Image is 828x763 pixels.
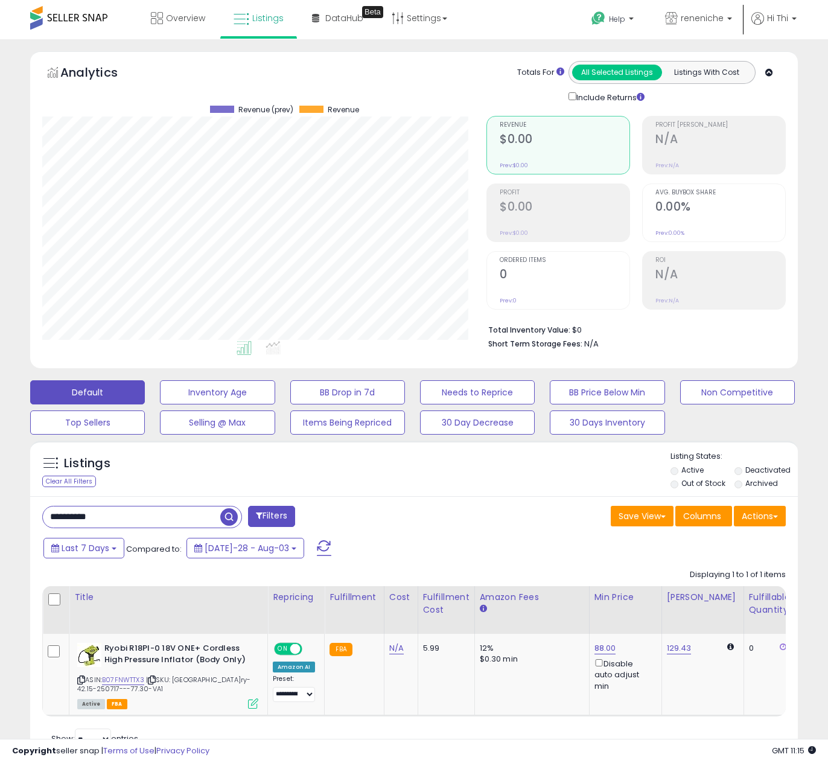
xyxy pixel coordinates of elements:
small: FBA [330,643,352,656]
span: 2025-08-11 11:15 GMT [772,745,816,756]
i: Get Help [591,11,606,26]
button: Default [30,380,145,404]
img: 41SabwmI54L._SL40_.jpg [77,643,101,667]
h2: N/A [655,132,785,148]
div: Fulfillment Cost [423,591,470,616]
button: Actions [734,506,786,526]
span: Ordered Items [500,257,629,264]
button: Filters [248,506,295,527]
div: Amazon AI [273,662,315,672]
h2: $0.00 [500,132,629,148]
a: 129.43 [667,642,692,654]
a: Help [582,2,646,39]
li: $0 [488,322,777,336]
label: Deactivated [745,465,791,475]
span: Revenue [328,106,359,114]
span: Show: entries [51,733,138,744]
a: 88.00 [594,642,616,654]
span: OFF [301,644,320,654]
h2: $0.00 [500,200,629,216]
div: Totals For [517,67,564,78]
small: Prev: $0.00 [500,229,528,237]
b: Total Inventory Value: [488,325,570,335]
div: Include Returns [559,90,659,104]
p: Listing States: [670,451,798,462]
span: [DATE]-28 - Aug-03 [205,542,289,554]
div: Title [74,591,263,604]
span: Profit [PERSON_NAME] [655,122,785,129]
div: ASIN: [77,643,258,707]
span: Compared to: [126,543,182,555]
small: Prev: 0.00% [655,229,684,237]
span: Overview [166,12,205,24]
a: Hi Thi [751,12,797,39]
button: Inventory Age [160,380,275,404]
button: 30 Days Inventory [550,410,664,435]
h2: 0.00% [655,200,785,216]
small: Prev: N/A [655,297,679,304]
button: Listings With Cost [661,65,751,80]
span: Last 7 Days [62,542,109,554]
div: seller snap | | [12,745,209,757]
small: Amazon Fees. [480,604,487,615]
small: Prev: 0 [500,297,517,304]
a: B07FNWTTX3 [102,675,144,685]
div: 5.99 [423,643,465,654]
span: reneniche [681,12,724,24]
b: Short Term Storage Fees: [488,339,582,349]
span: Profit [500,190,629,196]
button: Selling @ Max [160,410,275,435]
button: Top Sellers [30,410,145,435]
button: BB Price Below Min [550,380,664,404]
div: Tooltip anchor [362,6,383,18]
span: Avg. Buybox Share [655,190,785,196]
div: Disable auto adjust min [594,657,652,692]
strong: Copyright [12,745,56,756]
div: Clear All Filters [42,476,96,487]
a: Privacy Policy [156,745,209,756]
span: All listings currently available for purchase on Amazon [77,699,105,709]
a: Terms of Use [103,745,154,756]
h5: Analytics [60,64,141,84]
i: Calculated using Dynamic Max Price. [727,643,734,651]
label: Out of Stock [681,478,725,488]
span: | SKU: [GEOGRAPHIC_DATA]ry-42.15-250717---77.30-VA1 [77,675,251,693]
span: N/A [584,338,599,350]
div: Fulfillment [330,591,378,604]
button: Last 7 Days [43,538,124,558]
h5: Listings [64,455,110,472]
div: Fulfillable Quantity [749,591,791,616]
button: Needs to Reprice [420,380,535,404]
span: Revenue (prev) [238,106,293,114]
button: All Selected Listings [572,65,662,80]
span: ON [275,644,290,654]
button: Save View [611,506,674,526]
span: ROI [655,257,785,264]
span: Listings [252,12,284,24]
button: Items Being Repriced [290,410,405,435]
a: N/A [389,642,404,654]
div: Preset: [273,675,315,702]
button: 30 Day Decrease [420,410,535,435]
button: Non Competitive [680,380,795,404]
label: Active [681,465,704,475]
h2: N/A [655,267,785,284]
span: DataHub [325,12,363,24]
b: Ryobi R18PI-0 18V ONE+ Cordless High Pressure Inflator (Body Only) [104,643,251,668]
button: [DATE]-28 - Aug-03 [186,538,304,558]
small: Prev: N/A [655,162,679,169]
div: $0.30 min [480,654,580,665]
div: 12% [480,643,580,654]
span: Revenue [500,122,629,129]
div: 0 [749,643,786,654]
span: Columns [683,510,721,522]
span: Help [609,14,625,24]
span: FBA [107,699,127,709]
div: Repricing [273,591,319,604]
span: Hi Thi [767,12,788,24]
div: Amazon Fees [480,591,584,604]
div: [PERSON_NAME] [667,591,739,604]
h2: 0 [500,267,629,284]
button: Columns [675,506,732,526]
div: Cost [389,591,413,604]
